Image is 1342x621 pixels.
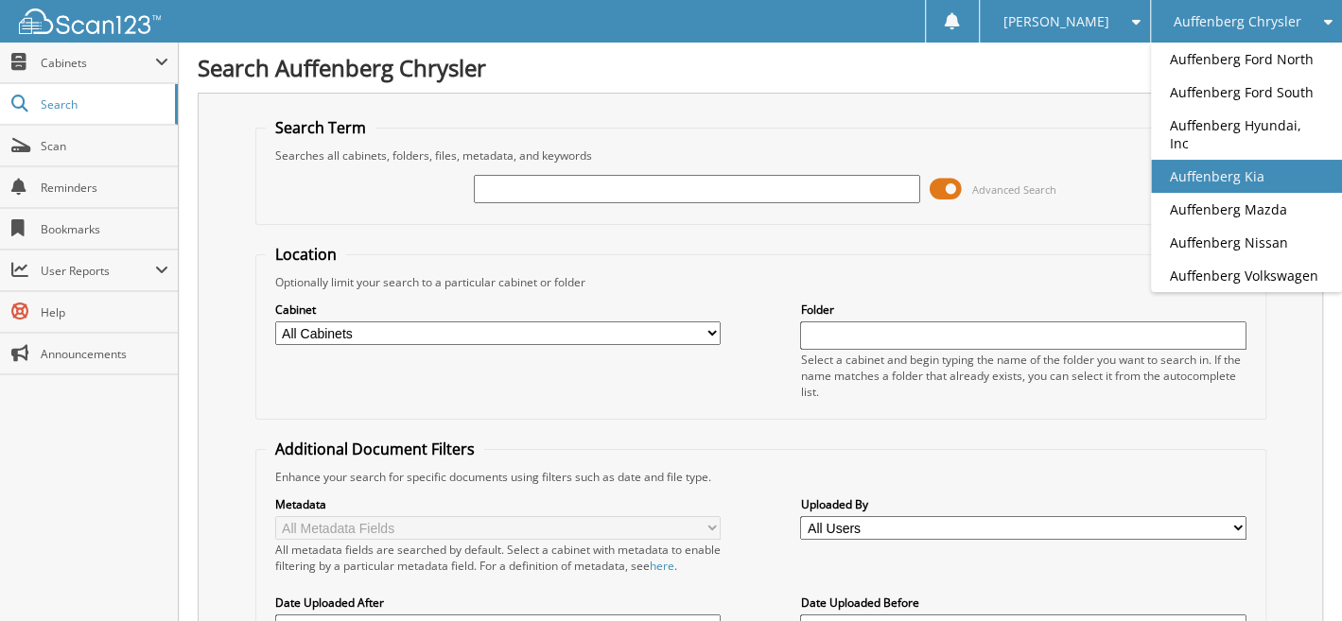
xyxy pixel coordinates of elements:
legend: Search Term [266,117,375,138]
a: here [650,558,674,574]
label: Uploaded By [800,496,1246,512]
a: Auffenberg Nissan [1151,226,1342,259]
h1: Search Auffenberg Chrysler [198,52,1323,83]
a: Auffenberg Ford North [1151,43,1342,76]
div: All metadata fields are searched by default. Select a cabinet with metadata to enable filtering b... [275,542,721,574]
span: Reminders [41,180,168,196]
a: Auffenberg Mazda [1151,193,1342,226]
label: Cabinet [275,302,721,318]
img: scan123-logo-white.svg [19,9,161,34]
span: Help [41,304,168,320]
label: Date Uploaded After [275,595,721,611]
div: Select a cabinet and begin typing the name of the folder you want to search in. If the name match... [800,352,1246,400]
label: Folder [800,302,1246,318]
legend: Additional Document Filters [266,439,484,459]
div: Enhance your search for specific documents using filters such as date and file type. [266,469,1256,485]
a: Auffenberg Hyundai, Inc [1151,109,1342,160]
span: Search [41,96,166,112]
label: Metadata [275,496,721,512]
div: Searches all cabinets, folders, files, metadata, and keywords [266,147,1256,164]
span: [PERSON_NAME] [1002,16,1108,27]
span: Cabinets [41,55,155,71]
span: Announcements [41,346,168,362]
div: Optionally limit your search to a particular cabinet or folder [266,274,1256,290]
label: Date Uploaded Before [800,595,1246,611]
a: Auffenberg Ford South [1151,76,1342,109]
span: Auffenberg Chrysler [1174,16,1301,27]
a: Auffenberg Volkswagen [1151,259,1342,292]
span: Advanced Search [972,182,1056,197]
span: Scan [41,138,168,154]
span: Bookmarks [41,221,168,237]
span: User Reports [41,263,155,279]
a: Auffenberg Kia [1151,160,1342,193]
legend: Location [266,244,346,265]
